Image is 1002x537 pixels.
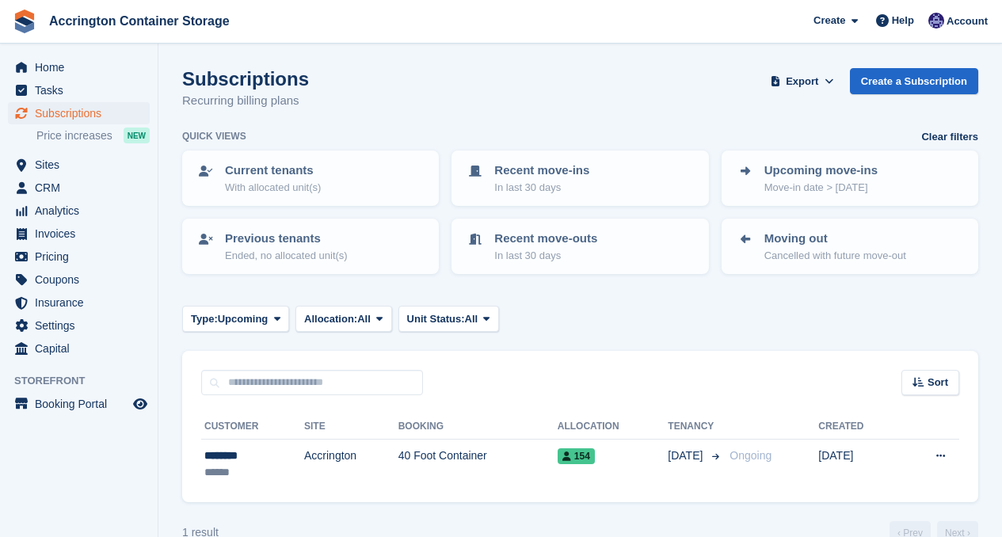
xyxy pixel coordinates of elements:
[8,291,150,314] a: menu
[295,306,392,332] button: Allocation: All
[201,414,304,440] th: Customer
[453,152,707,204] a: Recent move-ins In last 30 days
[35,154,130,176] span: Sites
[36,127,150,144] a: Price increases NEW
[13,10,36,33] img: stora-icon-8386f47178a22dfd0bd8f6a31ec36ba5ce8667c1dd55bd0f319d3a0aa187defe.svg
[928,375,948,390] span: Sort
[8,223,150,245] a: menu
[131,394,150,413] a: Preview store
[730,449,772,462] span: Ongoing
[768,68,837,94] button: Export
[182,129,246,143] h6: Quick views
[892,13,914,29] span: Help
[8,102,150,124] a: menu
[35,56,130,78] span: Home
[818,414,899,440] th: Created
[35,200,130,222] span: Analytics
[35,291,130,314] span: Insurance
[357,311,371,327] span: All
[921,129,978,145] a: Clear filters
[8,268,150,291] a: menu
[35,268,130,291] span: Coupons
[35,393,130,415] span: Booking Portal
[35,177,130,199] span: CRM
[465,311,478,327] span: All
[35,314,130,337] span: Settings
[494,180,589,196] p: In last 30 days
[813,13,845,29] span: Create
[818,440,899,489] td: [DATE]
[764,230,906,248] p: Moving out
[947,13,988,29] span: Account
[786,74,818,89] span: Export
[225,248,348,264] p: Ended, no allocated unit(s)
[398,414,558,440] th: Booking
[398,440,558,489] td: 40 Foot Container
[124,128,150,143] div: NEW
[8,393,150,415] a: menu
[494,162,589,180] p: Recent move-ins
[304,414,398,440] th: Site
[184,220,437,272] a: Previous tenants Ended, no allocated unit(s)
[668,447,706,464] span: [DATE]
[764,248,906,264] p: Cancelled with future move-out
[407,311,465,327] span: Unit Status:
[928,13,944,29] img: Jacob Connolly
[225,180,321,196] p: With allocated unit(s)
[182,92,309,110] p: Recurring billing plans
[191,311,218,327] span: Type:
[398,306,499,332] button: Unit Status: All
[8,79,150,101] a: menu
[225,230,348,248] p: Previous tenants
[35,246,130,268] span: Pricing
[8,246,150,268] a: menu
[764,162,878,180] p: Upcoming move-ins
[14,373,158,389] span: Storefront
[35,337,130,360] span: Capital
[304,440,398,489] td: Accrington
[8,177,150,199] a: menu
[36,128,112,143] span: Price increases
[494,230,597,248] p: Recent move-outs
[43,8,236,34] a: Accrington Container Storage
[184,152,437,204] a: Current tenants With allocated unit(s)
[304,311,357,327] span: Allocation:
[8,154,150,176] a: menu
[453,220,707,272] a: Recent move-outs In last 30 days
[182,306,289,332] button: Type: Upcoming
[35,79,130,101] span: Tasks
[668,414,723,440] th: Tenancy
[8,314,150,337] a: menu
[558,448,595,464] span: 154
[494,248,597,264] p: In last 30 days
[35,102,130,124] span: Subscriptions
[225,162,321,180] p: Current tenants
[8,337,150,360] a: menu
[182,68,309,89] h1: Subscriptions
[218,311,269,327] span: Upcoming
[35,223,130,245] span: Invoices
[8,200,150,222] a: menu
[764,180,878,196] p: Move-in date > [DATE]
[8,56,150,78] a: menu
[558,414,669,440] th: Allocation
[723,220,977,272] a: Moving out Cancelled with future move-out
[850,68,978,94] a: Create a Subscription
[723,152,977,204] a: Upcoming move-ins Move-in date > [DATE]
